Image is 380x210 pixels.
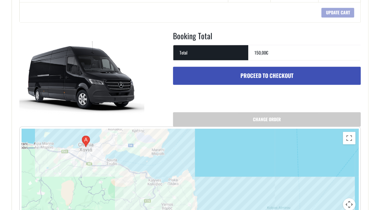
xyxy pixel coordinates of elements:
th: Total [173,45,248,60]
a: Change order [173,112,361,126]
img: Mini Bus (10 passengers) Mercedes Sprinter [19,30,144,124]
span: € [266,49,268,56]
button: Toggle fullscreen view [343,132,355,144]
a: Proceed to checkout [173,67,361,85]
iframe: Secure express checkout frame [267,88,362,105]
h2: Booking Total [173,30,361,45]
iframe: Secure express checkout frame [172,88,267,105]
div: Chatzimichali Giannari 35, Chania 731 35, Greece [79,133,92,150]
input: Update cart [321,8,354,17]
bdi: 150,00 [254,49,268,56]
